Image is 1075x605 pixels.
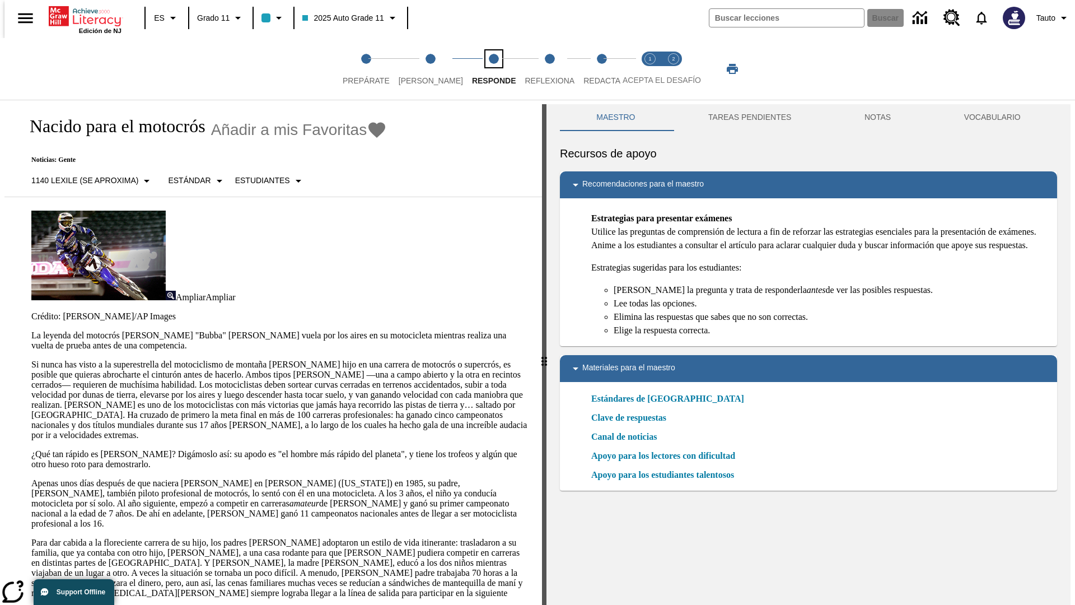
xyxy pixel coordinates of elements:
[34,579,114,605] button: Support Offline
[211,120,387,139] button: Añadir a mis Favoritas - Nacido para el motocrós
[1036,12,1055,24] span: Tauto
[27,171,158,191] button: Seleccione Lexile, 1140 Lexile (Se aproxima)
[560,104,1057,131] div: Instructional Panel Tabs
[582,362,675,375] p: Materiales para el maestro
[9,2,42,35] button: Abrir el menú lateral
[343,76,390,85] span: Prepárate
[399,76,463,85] span: [PERSON_NAME]
[193,8,249,28] button: Grado: Grado 11, Elige un grado
[31,360,529,440] p: Si nunca has visto a la superestrella del motociclismo de montaña [PERSON_NAME] hijo en una carre...
[79,27,121,34] span: Edición de NJ
[149,8,185,28] button: Lenguaje: ES, Selecciona un idioma
[289,499,319,508] em: amateur
[614,310,1048,324] li: Elimina las respuestas que sabes que no son correctas.
[623,76,701,85] span: ACEPTA EL DESAFÍO
[235,175,290,187] p: Estudiantes
[546,104,1071,605] div: activity
[463,38,525,100] button: Responde step 3 of 5
[231,171,310,191] button: Seleccionar estudiante
[634,38,666,100] button: Acepta el desafío lee step 1 of 2
[166,291,176,300] img: Ampliar
[57,588,105,596] span: Support Offline
[967,3,996,32] a: Notificaciones
[807,285,826,295] em: antes
[302,12,384,24] span: 2025 Auto Grade 11
[591,213,732,223] strong: Estrategias para presentar exámenes
[49,4,121,34] div: Portada
[591,392,751,406] a: Estándares de [GEOGRAPHIC_DATA]
[18,116,205,137] h1: Nacido para el motocrós
[672,56,675,62] text: 2
[31,449,529,469] p: ¿Qué tan rápido es [PERSON_NAME]? Digámoslo así: su apodo es "el hombre más rápido del planeta", ...
[614,324,1048,337] li: Elige la respuesta correcta.
[257,8,290,28] button: El color de la clase es azul claro. Cambiar el color de la clase.
[591,468,741,482] a: Apoyo para los estudiantes talentosos
[542,104,546,605] div: Pulsa la tecla de intro o la barra espaciadora y luego presiona las flechas de derecha e izquierd...
[168,175,211,187] p: Estándar
[176,292,205,302] span: Ampliar
[1003,7,1025,29] img: Avatar
[906,3,937,34] a: Centro de información
[591,430,657,444] a: Canal de noticias, Se abrirá en una nueva ventana o pestaña
[996,3,1032,32] button: Escoja un nuevo avatar
[583,76,620,85] span: Redacta
[31,211,166,300] img: El corredor de motocrós James Stewart vuela por los aires en su motocicleta de montaña.
[298,8,403,28] button: Clase: 2025 Auto Grade 11, Selecciona una clase
[31,331,529,351] p: La leyenda del motocrós [PERSON_NAME] "Bubba" [PERSON_NAME] vuela por los aires en su motocicleta...
[560,171,1057,198] div: Recomendaciones para el maestro
[937,3,967,33] a: Centro de recursos, Se abrirá en una pestaña nueva.
[560,104,672,131] button: Maestro
[516,38,583,100] button: Reflexiona step 4 of 5
[1032,8,1075,28] button: Perfil/Configuración
[205,292,235,302] span: Ampliar
[614,297,1048,310] li: Lee todas las opciones.
[472,76,516,85] span: Responde
[18,156,387,164] p: Noticias: Gente
[560,145,1057,162] h6: Recursos de apoyo
[672,104,828,131] button: TAREAS PENDIENTES
[560,355,1057,382] div: Materiales para el maestro
[154,12,165,24] span: ES
[211,121,367,139] span: Añadir a mis Favoritas
[591,411,666,425] a: Clave de respuestas, Se abrirá en una nueva ventana o pestaña
[390,38,472,100] button: Lee step 2 of 5
[31,175,138,187] p: 1140 Lexile (Se aproxima)
[591,261,1048,274] p: Estrategias sugeridas para los estudiantes:
[31,311,529,322] p: Crédito: [PERSON_NAME]/AP Images
[828,104,928,131] button: NOTAS
[197,12,230,24] span: Grado 11
[591,449,742,463] a: Apoyo para los lectores con dificultad
[31,478,529,529] p: Apenas unos días después de que naciera [PERSON_NAME] en [PERSON_NAME] ([US_STATE]) en 1985, su p...
[591,212,1048,252] p: Utilice las preguntas de comprensión de lectura a fin de reforzar las estrategias esenciales para...
[574,38,629,100] button: Redacta step 5 of 5
[525,76,574,85] span: Reflexiona
[709,9,864,27] input: Buscar campo
[163,171,230,191] button: Tipo de apoyo, Estándar
[582,178,704,192] p: Recomendaciones para el maestro
[4,104,542,599] div: reading
[614,283,1048,297] li: [PERSON_NAME] la pregunta y trata de responderla de ver las posibles respuestas.
[714,59,750,79] button: Imprimir
[657,38,690,100] button: Acepta el desafío contesta step 2 of 2
[648,56,651,62] text: 1
[927,104,1057,131] button: VOCABULARIO
[334,38,399,100] button: Prepárate step 1 of 5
